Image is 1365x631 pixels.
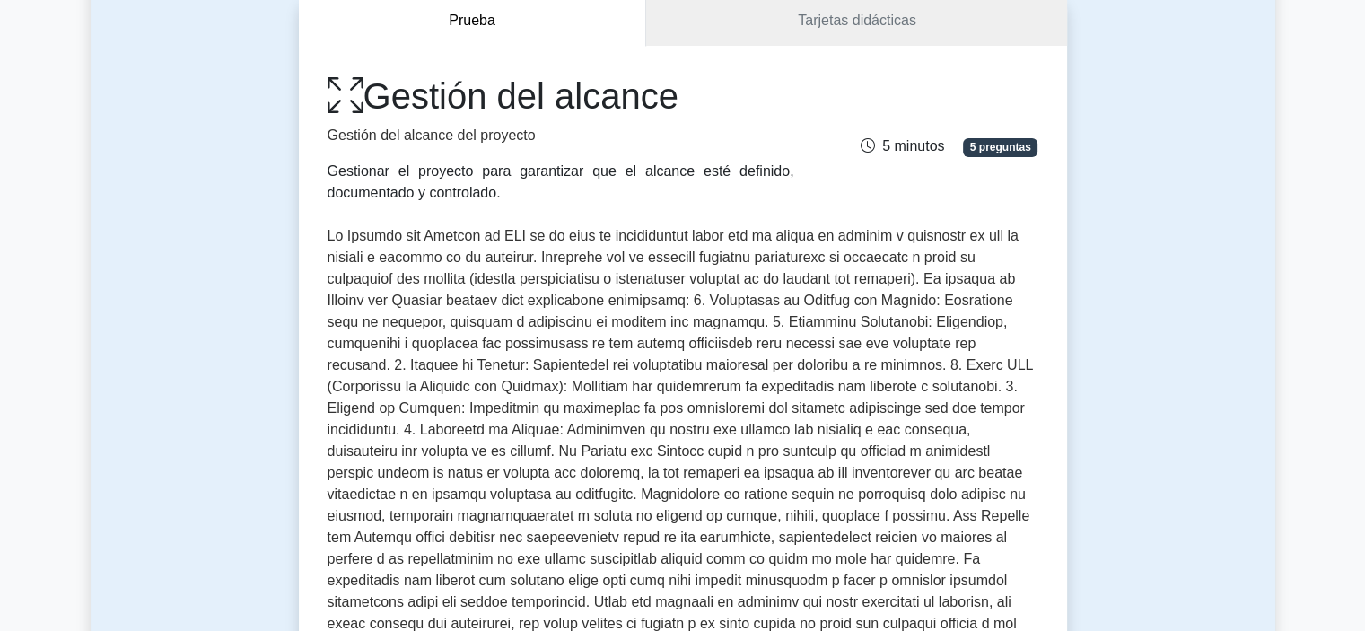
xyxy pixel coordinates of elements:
[328,163,794,200] font: Gestionar el proyecto para garantizar que el alcance esté definido, documentado y controlado.
[970,141,1031,153] font: 5 preguntas
[363,76,678,116] font: Gestión del alcance
[882,138,944,153] font: 5 minutos
[798,13,916,28] font: Tarjetas didácticas
[328,127,536,143] font: Gestión del alcance del proyecto
[449,13,495,28] font: Prueba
